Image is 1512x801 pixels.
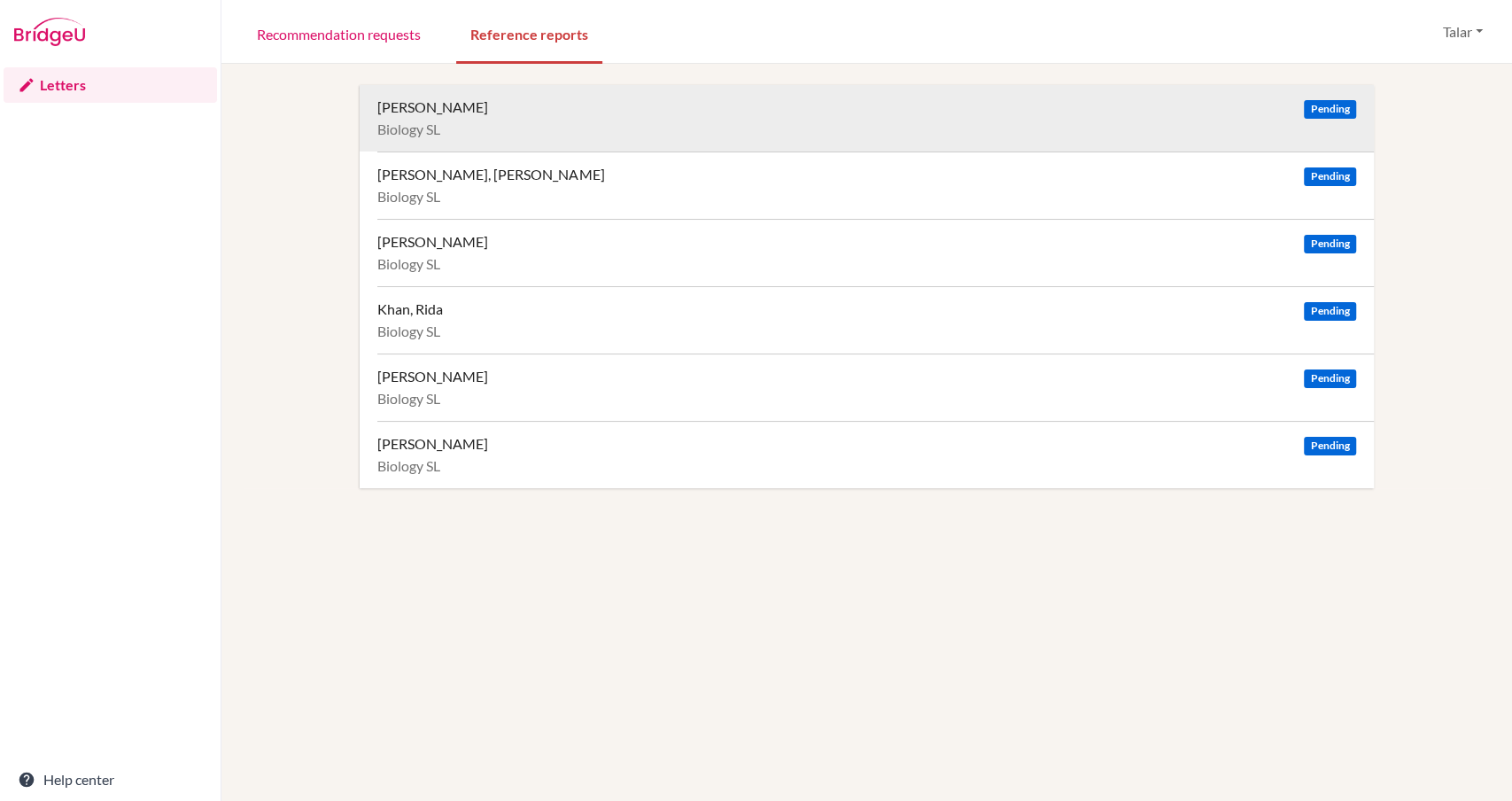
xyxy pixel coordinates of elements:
[377,98,488,116] div: [PERSON_NAME]
[377,166,604,183] div: [PERSON_NAME], [PERSON_NAME]
[1435,15,1491,49] button: Talar
[377,323,1355,340] div: Biology SL
[4,67,217,103] a: Letters
[377,121,1355,138] div: Biology SL
[14,18,85,46] img: Bridge-U
[377,390,1355,408] div: Biology SL
[1304,167,1355,186] span: Pending
[377,368,488,385] div: [PERSON_NAME]
[1304,302,1355,321] span: Pending
[377,421,1373,488] a: [PERSON_NAME] Pending Biology SL
[377,286,1373,354] a: Khan, Rida Pending Biology SL
[377,85,1373,152] a: [PERSON_NAME] Pending Biology SL
[377,152,1373,219] a: [PERSON_NAME], [PERSON_NAME] Pending Biology SL
[377,188,1355,206] div: Biology SL
[1304,100,1355,119] span: Pending
[377,457,1355,475] div: Biology SL
[243,3,435,64] a: Recommendation requests
[4,762,217,797] a: Help center
[377,219,1373,286] a: [PERSON_NAME] Pending Biology SL
[377,354,1373,421] a: [PERSON_NAME] Pending Biology SL
[1304,369,1355,388] span: Pending
[377,255,1355,273] div: Biology SL
[377,435,488,453] div: [PERSON_NAME]
[456,3,602,64] a: Reference reports
[377,233,488,251] div: [PERSON_NAME]
[1304,235,1355,253] span: Pending
[1304,437,1355,455] span: Pending
[377,300,443,318] div: Khan, Rida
